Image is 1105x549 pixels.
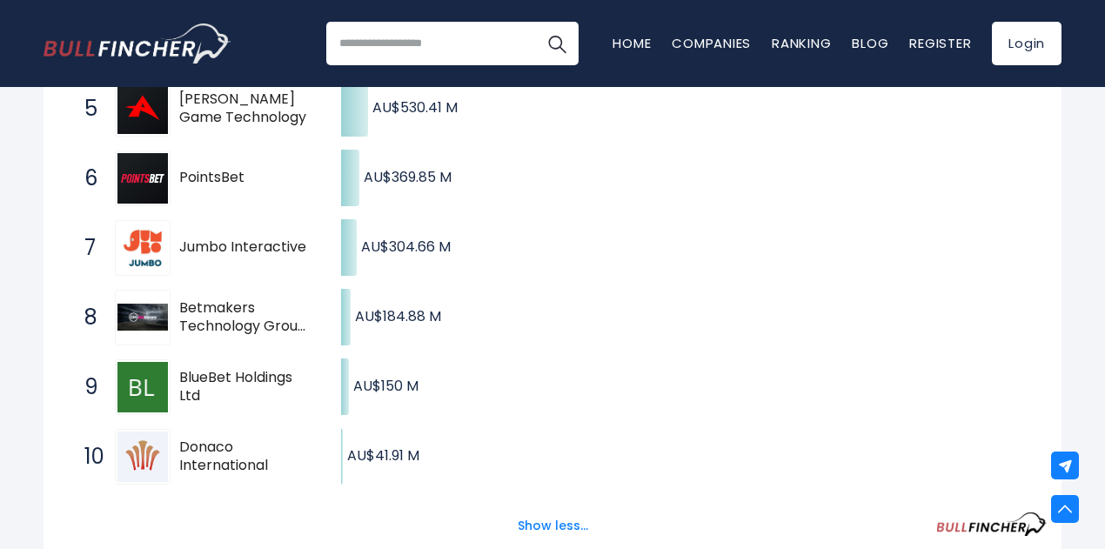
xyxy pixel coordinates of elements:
text: AU$41.91 M [347,445,419,465]
img: Ainsworth Game Technology [117,84,168,134]
span: [PERSON_NAME] Game Technology [179,90,311,127]
img: Bullfincher logo [44,23,231,64]
text: AU$304.66 M [361,237,451,257]
span: 8 [76,303,93,332]
a: Login [992,22,1061,65]
a: Go to homepage [44,23,231,64]
span: 10 [76,442,93,472]
span: Betmakers Technology Group Ltd [179,299,311,336]
text: AU$150 M [353,376,419,396]
span: PointsBet [179,169,311,187]
text: AU$530.41 M [372,97,458,117]
a: Register [909,34,971,52]
img: Donaco International [117,432,168,482]
img: PointsBet [117,153,168,204]
text: AU$369.85 M [364,167,452,187]
a: Blog [852,34,888,52]
span: Donaco International [179,439,311,475]
button: Show less... [507,512,599,540]
img: BlueBet Holdings Ltd [117,362,168,412]
img: Jumbo Interactive [117,223,168,273]
a: Home [613,34,651,52]
span: 7 [76,233,93,263]
text: AU$184.88 M [355,306,441,326]
span: 6 [76,164,93,193]
a: Ranking [772,34,831,52]
span: 5 [76,94,93,124]
a: Companies [672,34,751,52]
span: 9 [76,372,93,402]
img: Betmakers Technology Group Ltd [117,304,168,330]
button: Search [535,22,579,65]
span: Jumbo Interactive [179,238,311,257]
span: BlueBet Holdings Ltd [179,369,311,405]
